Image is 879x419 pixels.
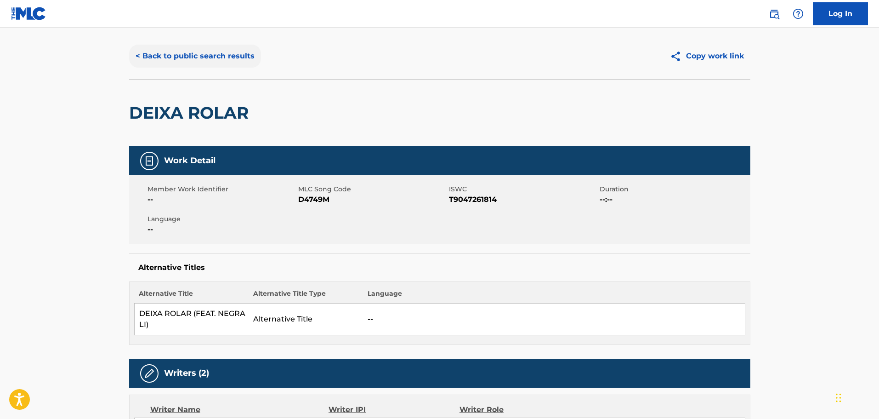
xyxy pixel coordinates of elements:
[11,7,46,20] img: MLC Logo
[329,404,459,415] div: Writer IPI
[449,194,597,205] span: T9047261814
[833,375,879,419] iframe: Chat Widget
[134,304,249,335] td: DEIXA ROLAR (FEAT. NEGRA LI)
[249,289,363,304] th: Alternative Title Type
[129,103,253,123] h2: DEIXA ROLAR
[793,8,804,19] img: help
[459,404,578,415] div: Writer Role
[664,45,750,68] button: Copy work link
[147,214,296,224] span: Language
[769,8,780,19] img: search
[147,194,296,205] span: --
[298,184,447,194] span: MLC Song Code
[765,5,783,23] a: Public Search
[164,155,215,166] h5: Work Detail
[449,184,597,194] span: ISWC
[138,263,741,272] h5: Alternative Titles
[144,368,155,379] img: Writers
[147,184,296,194] span: Member Work Identifier
[164,368,209,379] h5: Writers (2)
[670,51,686,62] img: Copy work link
[600,194,748,205] span: --:--
[363,304,745,335] td: --
[147,224,296,235] span: --
[600,184,748,194] span: Duration
[789,5,807,23] div: Help
[129,45,261,68] button: < Back to public search results
[363,289,745,304] th: Language
[150,404,329,415] div: Writer Name
[134,289,249,304] th: Alternative Title
[813,2,868,25] a: Log In
[144,155,155,166] img: Work Detail
[249,304,363,335] td: Alternative Title
[836,384,841,412] div: Drag
[298,194,447,205] span: D4749M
